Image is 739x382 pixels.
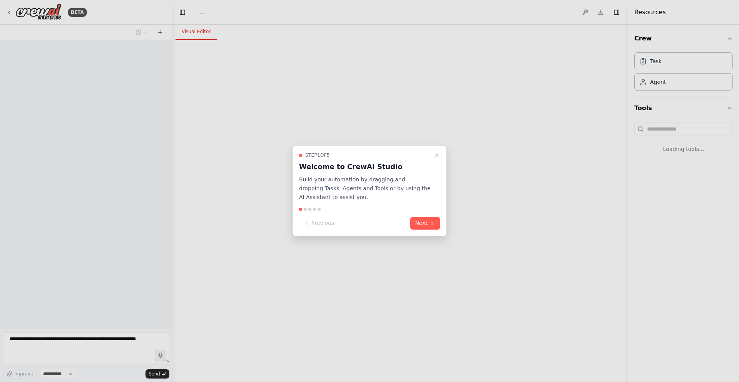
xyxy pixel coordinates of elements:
button: Hide left sidebar [177,7,188,18]
button: Previous [299,217,339,230]
button: Next [410,217,440,230]
p: Build your automation by dragging and dropping Tasks, Agents and Tools or by using the AI Assista... [299,175,431,201]
span: Step 1 of 5 [305,152,330,158]
h3: Welcome to CrewAI Studio [299,161,431,172]
button: Close walkthrough [432,151,441,160]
